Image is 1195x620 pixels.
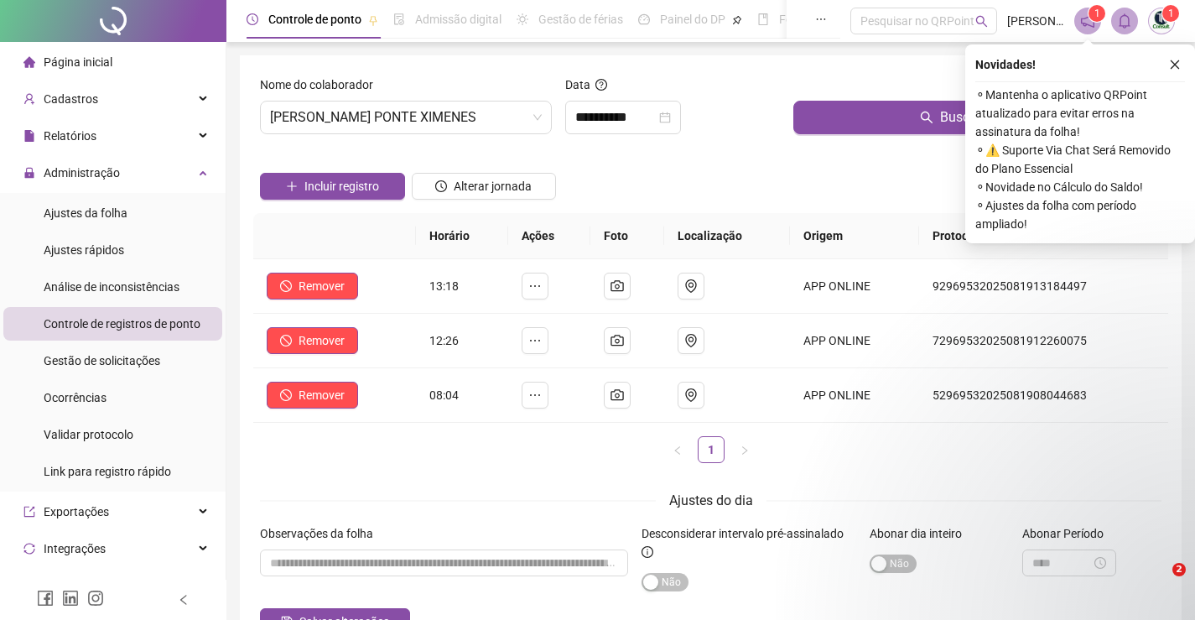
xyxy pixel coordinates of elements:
[23,543,35,555] span: sync
[919,259,1168,314] td: 92969532025081913184497
[610,334,624,347] span: camera
[304,177,379,195] span: Incluir registro
[664,436,691,463] li: Página anterior
[920,111,933,124] span: search
[44,243,124,257] span: Ajustes rápidos
[699,437,724,462] a: 1
[62,590,79,607] span: linkedin
[528,334,542,347] span: ellipsis
[1088,5,1105,22] sup: 1
[610,388,624,402] span: camera
[429,334,459,347] span: 12:26
[299,386,345,404] span: Remover
[1149,8,1174,34] img: 69183
[975,15,988,28] span: search
[975,55,1036,74] span: Novidades !
[393,13,405,25] span: file-done
[280,335,292,346] span: stop
[299,331,345,350] span: Remover
[528,388,542,402] span: ellipsis
[975,86,1185,141] span: ⚬ Mantenha o aplicativo QRPoint atualizado para evitar erros na assinatura da folha!
[660,13,725,26] span: Painel do DP
[975,178,1185,196] span: ⚬ Novidade no Cálculo do Saldo!
[267,327,358,354] button: Remover
[790,368,919,423] td: APP ONLINE
[37,590,54,607] span: facebook
[267,382,358,409] button: Remover
[642,546,653,558] span: info-circle
[684,279,698,293] span: environment
[1094,8,1100,19] span: 1
[44,55,112,69] span: Página inicial
[757,13,769,25] span: book
[642,527,844,540] span: Desconsiderar intervalo pré-assinalado
[299,277,345,295] span: Remover
[638,13,650,25] span: dashboard
[44,542,106,555] span: Integrações
[919,368,1168,423] td: 52969532025081908044683
[731,436,758,463] li: Próxima página
[779,13,886,26] span: Folha de pagamento
[260,76,384,94] label: Nome do colaborador
[412,173,557,200] button: Alterar jornada
[87,590,104,607] span: instagram
[793,101,1161,134] button: Buscar registros
[23,506,35,518] span: export
[280,280,292,292] span: stop
[731,436,758,463] button: right
[44,428,133,441] span: Validar protocolo
[1168,8,1174,19] span: 1
[267,273,358,300] button: Remover
[1080,13,1095,29] span: notification
[940,107,1036,128] span: Buscar registros
[44,206,127,220] span: Ajustes da folha
[44,391,107,404] span: Ocorrências
[270,102,542,133] span: IASMIM ARAUJO PONTE XIMENES
[919,213,1168,259] th: Protocolo
[669,492,753,508] span: Ajustes do dia
[698,436,725,463] li: 1
[44,92,98,106] span: Cadastros
[260,524,384,543] label: Observações da folha
[44,317,200,331] span: Controle de registros de ponto
[528,279,542,293] span: ellipsis
[23,167,35,179] span: lock
[286,180,298,192] span: plus
[673,445,683,456] span: left
[595,79,607,91] span: question-circle
[610,279,624,293] span: camera
[454,177,532,195] span: Alterar jornada
[538,13,623,26] span: Gestão de férias
[1172,563,1186,576] span: 2
[412,181,557,195] a: Alterar jornada
[429,388,459,402] span: 08:04
[415,13,501,26] span: Admissão digital
[429,279,459,293] span: 13:18
[664,213,790,259] th: Localização
[1169,59,1181,70] span: close
[684,388,698,402] span: environment
[517,13,528,25] span: sun
[280,389,292,401] span: stop
[919,314,1168,368] td: 72969532025081912260075
[247,13,258,25] span: clock-circle
[260,173,405,200] button: Incluir registro
[44,166,120,180] span: Administração
[790,259,919,314] td: APP ONLINE
[740,445,750,456] span: right
[815,13,827,25] span: ellipsis
[684,334,698,347] span: environment
[790,314,919,368] td: APP ONLINE
[732,15,742,25] span: pushpin
[23,56,35,68] span: home
[435,180,447,192] span: clock-circle
[23,93,35,105] span: user-add
[23,130,35,142] span: file
[44,354,160,367] span: Gestão de solicitações
[44,465,171,478] span: Link para registro rápido
[975,196,1185,233] span: ⚬ Ajustes da folha com período ampliado!
[268,13,361,26] span: Controle de ponto
[416,213,508,259] th: Horário
[1138,563,1178,603] iframe: Intercom live chat
[178,594,190,606] span: left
